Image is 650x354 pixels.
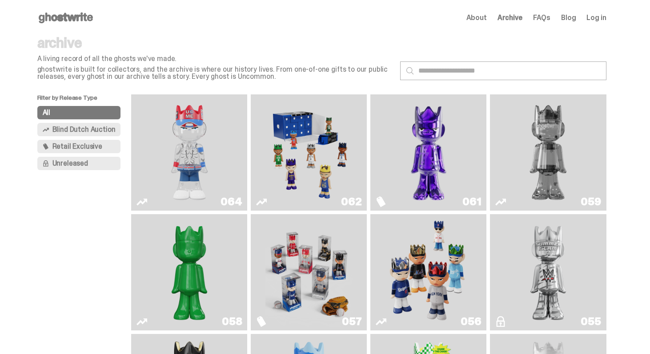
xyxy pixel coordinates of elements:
[136,98,242,207] a: You Can't See Me
[581,196,601,207] div: 059
[385,98,472,207] img: Fantasy
[265,218,353,327] img: Game Face (2025)
[376,98,481,207] a: Fantasy
[256,98,361,207] a: Game Face (2025)
[146,98,233,207] img: You Can't See Me
[385,218,472,327] img: Game Face (2025)
[37,36,393,50] p: archive
[376,218,481,327] a: Game Face (2025)
[342,316,361,327] div: 057
[52,160,88,167] span: Unreleased
[561,14,576,21] a: Blog
[505,98,592,207] img: Two
[146,218,233,327] img: Schrödinger's ghost: Sunday Green
[505,218,592,327] img: I Was There SummerSlam
[37,106,121,119] button: All
[37,66,393,80] p: ghostwrite is built for collectors, and the archive is where our history lives. From one-of-one g...
[37,55,393,62] p: A living record of all the ghosts we've made.
[52,143,102,150] span: Retail Exclusive
[466,14,487,21] a: About
[495,218,601,327] a: I Was There SummerSlam
[265,98,353,207] img: Game Face (2025)
[136,218,242,327] a: Schrödinger's ghost: Sunday Green
[37,157,121,170] button: Unreleased
[461,316,481,327] div: 056
[462,196,481,207] div: 061
[498,14,522,21] a: Archive
[495,98,601,207] a: Two
[37,94,132,106] p: Filter by Release Type
[221,196,242,207] div: 064
[256,218,361,327] a: Game Face (2025)
[341,196,361,207] div: 062
[222,316,242,327] div: 058
[37,123,121,136] button: Blind Dutch Auction
[37,140,121,153] button: Retail Exclusive
[43,109,51,116] span: All
[581,316,601,327] div: 055
[52,126,116,133] span: Blind Dutch Auction
[586,14,606,21] a: Log in
[533,14,550,21] a: FAQs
